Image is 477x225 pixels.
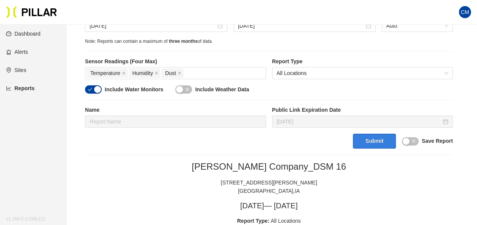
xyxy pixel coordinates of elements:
span: Dust [165,69,176,77]
input: Sep 19, 2025 [238,22,364,30]
label: Report Type [272,58,453,66]
label: Public Link Expiration Date [272,106,453,114]
a: dashboardDashboard [6,31,41,37]
input: Sep 18, 2025 [90,22,216,30]
span: Humidity [132,69,153,77]
h2: [PERSON_NAME] Company_DSM 16 [85,161,453,172]
span: three months [169,39,198,44]
div: [GEOGRAPHIC_DATA] , IA [85,187,453,195]
button: Submit [353,134,396,148]
div: All Locations [85,217,453,225]
span: close [185,87,189,92]
div: Note: Reports can contain a maximum of of data. [85,38,453,45]
span: check [88,87,92,92]
a: line-chartReports [6,85,35,91]
label: Include Water Monitors [105,86,163,94]
input: Oct 6, 2025 [277,117,442,126]
label: Save Report [422,137,453,145]
a: alertAlerts [6,49,28,55]
span: close [178,71,181,76]
h3: [DATE] — [DATE] [85,201,453,211]
input: Report Name [85,116,266,128]
label: Sensor Readings (Four Max) [85,58,266,66]
label: Include Weather Data [195,86,249,94]
span: Report Type: [237,218,269,224]
span: CM [461,6,469,18]
span: close [154,71,158,76]
span: Auto [386,20,448,31]
span: All Locations [277,67,449,79]
span: Temperature [90,69,120,77]
img: Pillar Technologies [6,6,57,18]
label: Name [85,106,266,114]
a: environmentSites [6,67,26,73]
span: close [122,71,126,76]
span: close [411,139,416,143]
div: [STREET_ADDRESS][PERSON_NAME] [85,178,453,187]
